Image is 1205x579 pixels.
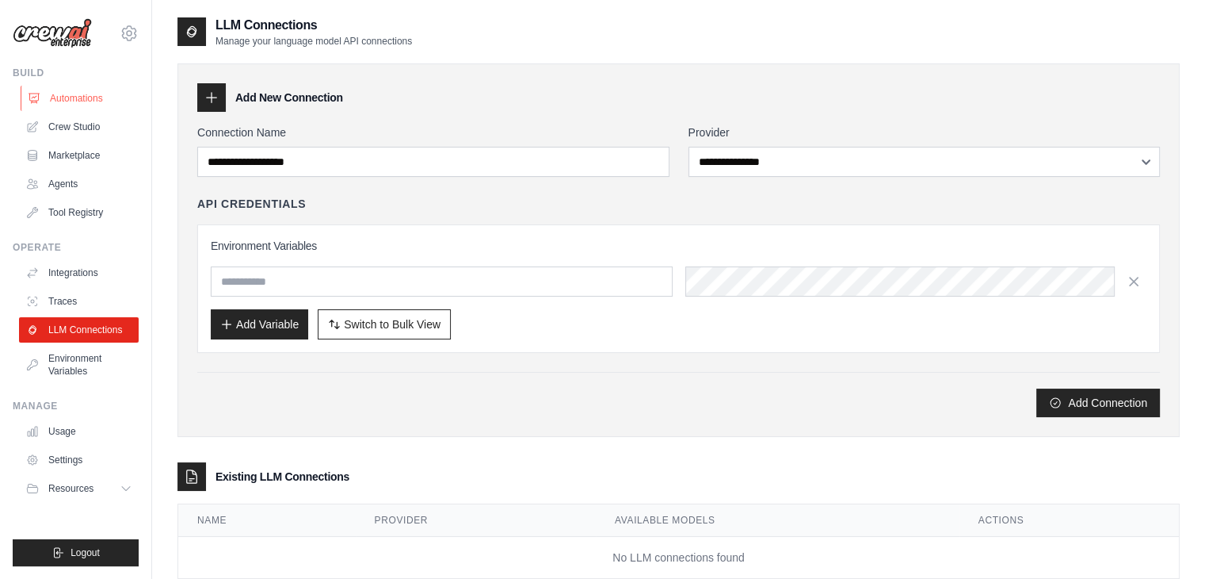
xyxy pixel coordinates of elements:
p: Manage your language model API connections [215,35,412,48]
h4: API Credentials [197,196,306,212]
span: Logout [71,546,100,559]
a: Tool Registry [19,200,139,225]
a: Usage [19,419,139,444]
h2: LLM Connections [215,16,412,35]
a: Marketplace [19,143,139,168]
span: Switch to Bulk View [344,316,440,332]
span: Resources [48,482,93,495]
h3: Existing LLM Connections [215,469,349,485]
div: Operate [13,241,139,254]
a: Automations [21,86,140,111]
button: Logout [13,539,139,566]
a: Settings [19,447,139,473]
img: Logo [13,18,92,48]
label: Connection Name [197,125,669,140]
button: Add Connection [1036,389,1160,417]
div: Manage [13,400,139,412]
button: Switch to Bulk View [318,309,451,339]
a: Crew Studio [19,114,139,140]
div: Build [13,67,139,79]
th: Name [178,504,356,537]
button: Resources [19,476,139,501]
label: Provider [688,125,1161,140]
button: Add Variable [211,309,308,339]
td: No LLM connections found [178,537,1179,579]
a: Environment Variables [19,346,139,384]
th: Provider [356,504,596,537]
h3: Environment Variables [211,238,1146,254]
th: Available Models [596,504,959,537]
a: LLM Connections [19,317,139,343]
th: Actions [959,504,1179,537]
h3: Add New Connection [235,90,343,105]
a: Traces [19,289,139,314]
a: Integrations [19,260,139,286]
a: Agents [19,171,139,197]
